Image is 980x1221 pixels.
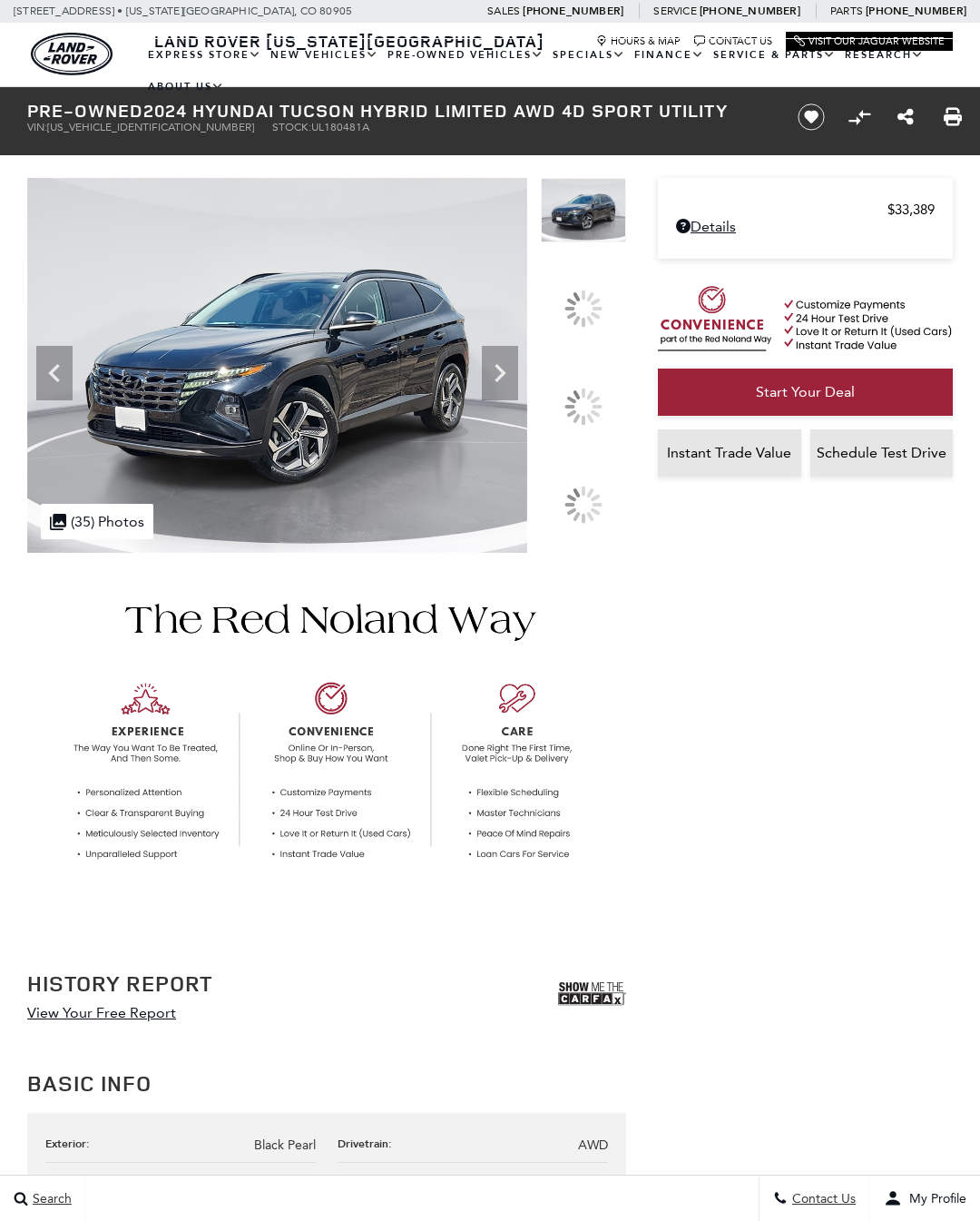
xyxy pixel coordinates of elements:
span: $33,389 [887,202,935,218]
span: Service [653,5,696,17]
a: [STREET_ADDRESS] • [US_STATE][GEOGRAPHIC_DATA], CO 80905 [14,5,352,17]
span: Schedule Test Drive [817,444,946,461]
span: Contact Us [788,1191,856,1206]
div: Exterior: [45,1136,99,1151]
span: My Profile [902,1191,966,1206]
span: [US_VEHICLE_IDENTIFICATION_NUMBER] [47,121,254,133]
a: Visit Our Jaguar Website [794,35,945,47]
a: New Vehicles [266,39,383,71]
h1: 2024 Hyundai Tucson Hybrid Limited AWD 4D Sport Utility [27,101,770,121]
span: VIN: [27,121,47,133]
span: Search [28,1191,72,1206]
a: Hours & Map [596,35,681,47]
button: Save vehicle [791,103,831,132]
button: Compare vehicle [846,103,873,131]
img: Used 2024 Black Pearl Hyundai Limited image 1 [541,178,626,242]
span: Black [286,1174,316,1189]
a: [PHONE_NUMBER] [700,4,800,18]
a: [PHONE_NUMBER] [866,4,966,18]
a: Finance [630,39,709,71]
img: Show me the Carfax [558,971,626,1017]
a: EXPRESS STORE [143,39,266,71]
span: 6-Speed Automatic [495,1174,608,1189]
a: land-rover [31,33,113,75]
a: Research [840,39,928,71]
a: About Us [143,71,229,103]
img: Land Rover [31,33,113,75]
span: UL180481A [311,121,369,133]
h2: History Report [27,971,212,995]
span: Instant Trade Value [667,444,791,461]
span: AWD [578,1137,608,1153]
a: Print this Pre-Owned 2024 Hyundai Tucson Hybrid Limited AWD 4D Sport Utility [944,106,962,128]
span: Land Rover [US_STATE][GEOGRAPHIC_DATA] [154,30,544,52]
strong: Pre-Owned [27,98,143,123]
span: Parts [830,5,863,17]
a: Service & Parts [709,39,840,71]
a: Specials [548,39,630,71]
a: Contact Us [694,35,772,47]
button: user-profile-menu [870,1176,980,1221]
span: Sales [487,5,520,17]
a: Land Rover [US_STATE][GEOGRAPHIC_DATA] [143,30,555,52]
a: Pre-Owned Vehicles [383,39,548,71]
a: Schedule Test Drive [810,429,954,477]
span: Stock: [272,121,311,133]
a: Share this Pre-Owned 2024 Hyundai Tucson Hybrid Limited AWD 4D Sport Utility [897,106,914,128]
div: Transmission: [338,1172,413,1187]
a: View Your Free Report [27,1004,176,1021]
a: Start Your Deal [658,369,953,416]
h2: Basic Info [27,1067,626,1099]
span: Black Pearl [254,1137,316,1153]
span: Start Your Deal [756,383,855,400]
nav: Main Navigation [143,39,953,103]
div: (35) Photos [41,504,153,539]
a: $33,389 [676,202,935,218]
div: Interior: [45,1172,96,1187]
div: Drivetrain: [338,1136,401,1151]
img: Used 2024 Black Pearl Hyundai Limited image 1 [27,178,527,553]
a: Details [676,218,935,235]
a: [PHONE_NUMBER] [523,4,623,18]
a: Instant Trade Value [658,429,801,477]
